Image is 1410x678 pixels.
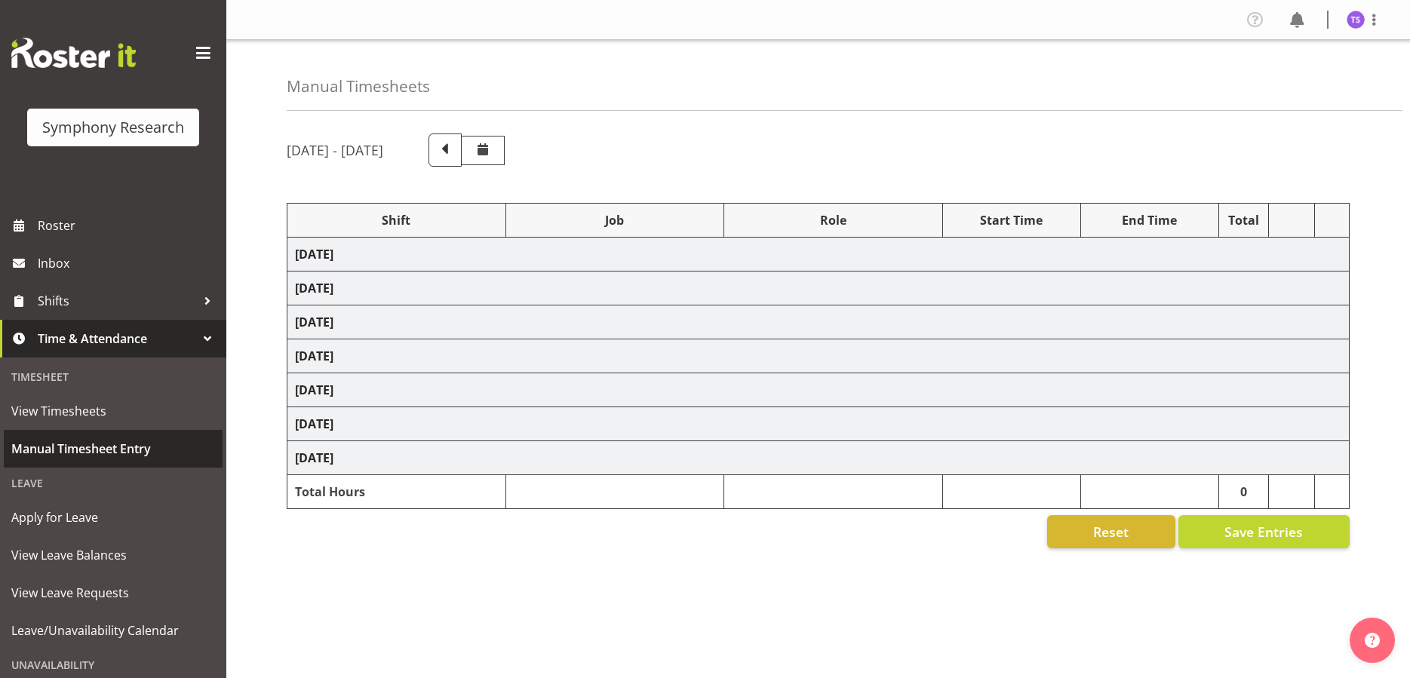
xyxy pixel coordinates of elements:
[38,327,196,350] span: Time & Attendance
[287,373,1350,407] td: [DATE]
[4,392,223,430] a: View Timesheets
[38,214,219,237] span: Roster
[1047,515,1175,548] button: Reset
[42,116,184,139] div: Symphony Research
[287,272,1350,305] td: [DATE]
[287,238,1350,272] td: [DATE]
[1224,522,1303,541] span: Save Entries
[1218,475,1269,509] td: 0
[1227,211,1261,229] div: Total
[514,211,717,229] div: Job
[38,290,196,312] span: Shifts
[1093,522,1129,541] span: Reset
[287,142,383,158] h5: [DATE] - [DATE]
[4,430,223,468] a: Manual Timesheet Entry
[11,437,215,460] span: Manual Timesheet Entry
[287,407,1350,441] td: [DATE]
[11,544,215,566] span: View Leave Balances
[11,506,215,529] span: Apply for Leave
[287,441,1350,475] td: [DATE]
[295,211,498,229] div: Shift
[4,499,223,536] a: Apply for Leave
[11,619,215,642] span: Leave/Unavailability Calendar
[1089,211,1211,229] div: End Time
[287,475,506,509] td: Total Hours
[4,574,223,612] a: View Leave Requests
[4,536,223,574] a: View Leave Balances
[1178,515,1350,548] button: Save Entries
[1365,633,1380,648] img: help-xxl-2.png
[287,305,1350,339] td: [DATE]
[4,468,223,499] div: Leave
[38,252,219,275] span: Inbox
[951,211,1073,229] div: Start Time
[11,581,215,604] span: View Leave Requests
[11,400,215,422] span: View Timesheets
[4,612,223,649] a: Leave/Unavailability Calendar
[1347,11,1365,29] img: theresa-smith5660.jpg
[11,38,136,68] img: Rosterit website logo
[4,361,223,392] div: Timesheet
[732,211,935,229] div: Role
[287,339,1350,373] td: [DATE]
[287,78,430,95] h4: Manual Timesheets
